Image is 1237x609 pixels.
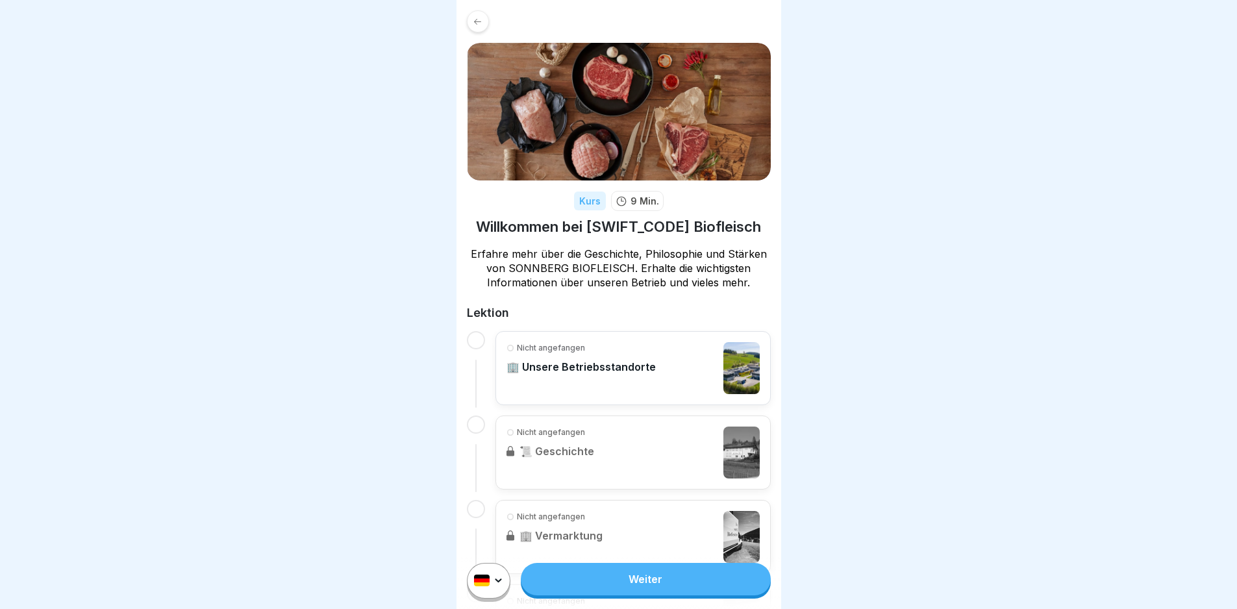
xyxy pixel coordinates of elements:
p: 🏢 Unsere Betriebsstandorte [506,360,656,373]
div: Kurs [574,192,606,210]
img: vq64qnx387vm2euztaeei3pt.png [467,43,771,180]
h1: Willkommen bei [SWIFT_CODE] Biofleisch [476,217,761,236]
h2: Lektion [467,305,771,321]
p: 9 Min. [631,194,659,208]
img: de.svg [474,575,490,587]
a: Nicht angefangen🏢 Unsere Betriebsstandorte [506,342,760,394]
p: Nicht angefangen [517,342,585,354]
p: Erfahre mehr über die Geschichte, Philosophie und Stärken von SONNBERG BIOFLEISCH. Erhalte die wi... [467,247,771,290]
img: rv2cnqebcfn3pjtyqlb8f5zo.png [723,342,760,394]
a: Weiter [521,563,770,595]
